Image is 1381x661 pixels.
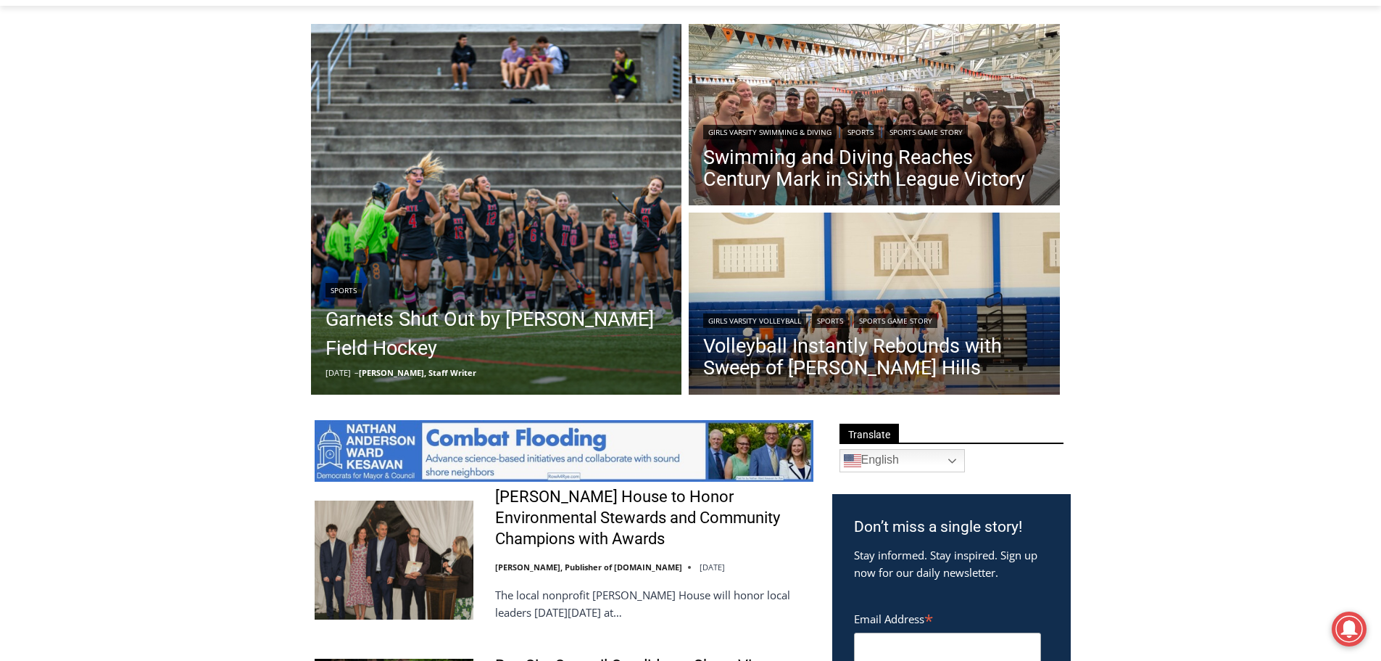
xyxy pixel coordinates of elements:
[812,313,848,328] a: Sports
[152,43,210,119] div: unique DIY crafts
[315,501,473,620] img: Wainwright House to Honor Environmental Stewards and Community Champions with Awards
[703,147,1045,190] a: Swimming and Diving Reaches Century Mark in Sixth League Victory
[379,144,672,177] span: Intern @ [DOMAIN_NAME]
[839,449,965,472] a: English
[703,311,1045,328] div: | |
[854,546,1049,581] p: Stay informed. Stay inspired. Sign up now for our daily newsletter.
[354,367,359,378] span: –
[325,283,362,297] a: Sports
[366,1,685,141] div: "I learned about the history of a place I’d honestly never considered even as a resident of [GEOG...
[689,24,1060,210] a: Read More Swimming and Diving Reaches Century Mark in Sixth League Victory
[884,125,968,139] a: Sports Game Story
[854,604,1041,631] label: Email Address
[325,305,668,363] a: Garnets Shut Out by [PERSON_NAME] Field Hockey
[311,24,682,395] img: (PHOTO: The Rye Field Hockey team celebrating on September 16, 2025. Credit: Maureen Tsuchida.)
[495,487,813,549] a: [PERSON_NAME] House to Honor Environmental Stewards and Community Champions with Awards
[12,146,193,179] h4: [PERSON_NAME] Read Sanctuary Fall Fest: [DATE]
[162,123,166,137] div: /
[842,125,879,139] a: Sports
[689,213,1060,398] a: Read More Volleyball Instantly Rebounds with Sweep of Byram Hills
[844,452,861,469] img: en
[854,313,937,328] a: Sports Game Story
[854,516,1049,539] h3: Don’t miss a single story!
[689,24,1060,210] img: (PHOTO: The Rye - Rye Neck - Blind Brook Swim and Dive team from a victory on September 19, 2025....
[1,144,217,181] a: [PERSON_NAME] Read Sanctuary Fall Fest: [DATE]
[349,141,702,181] a: Intern @ [DOMAIN_NAME]
[689,213,1060,398] img: (PHOTO: The 2025 Rye Varsity Volleyball team from a 3-0 win vs. Port Chester on Saturday, Septemb...
[152,123,159,137] div: 5
[703,125,837,139] a: Girls Varsity Swimming & Diving
[170,123,176,137] div: 6
[359,367,476,378] a: [PERSON_NAME], Staff Writer
[703,335,1045,379] a: Volleyball Instantly Rebounds with Sweep of [PERSON_NAME] Hills
[703,313,806,328] a: Girls Varsity Volleyball
[495,586,813,621] p: The local nonprofit [PERSON_NAME] House will honor local leaders [DATE][DATE] at…
[700,562,725,572] time: [DATE]
[495,562,682,572] a: [PERSON_NAME], Publisher of [DOMAIN_NAME]
[703,122,1045,139] div: | |
[839,424,899,443] span: Translate
[325,367,351,378] time: [DATE]
[311,24,682,395] a: Read More Garnets Shut Out by Horace Greeley Field Hockey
